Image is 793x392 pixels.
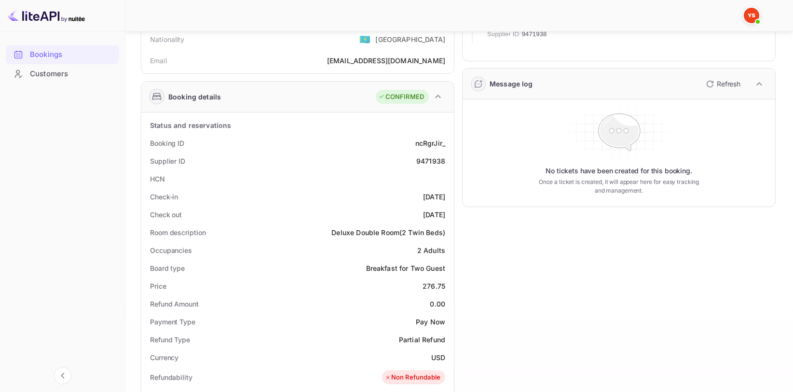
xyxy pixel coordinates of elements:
div: Payment Type [150,317,195,327]
div: Refund Type [150,335,190,345]
span: Supplier ID: [487,29,521,39]
div: Booking ID [150,138,184,148]
div: Breakfast for Two Guest [366,263,445,273]
a: Customers [6,65,119,83]
div: USD [431,352,445,363]
div: Refund Amount [150,299,199,309]
div: Currency [150,352,178,363]
div: [EMAIL_ADDRESS][DOMAIN_NAME] [327,56,445,66]
div: HCN [150,174,165,184]
div: 0.00 [430,299,445,309]
div: Nationality [150,34,185,44]
div: [DATE] [423,210,445,220]
div: Check out [150,210,182,220]
span: United States [359,30,370,48]
p: Refresh [717,79,740,89]
div: [DATE] [423,192,445,202]
div: Refundability [150,372,192,382]
div: Bookings [6,45,119,64]
a: Bookings [6,45,119,63]
img: Yandex Support [744,8,759,23]
div: Deluxe Double Room(2 Twin Beds) [331,227,445,238]
div: Message log [490,79,533,89]
div: ncRgrJir_ [415,138,445,148]
p: Once a ticket is created, it will appear here for easy tracking and management. [535,178,703,195]
div: Check-in [150,192,178,202]
div: Occupancies [150,245,192,255]
div: Partial Refund [399,335,445,345]
span: 9471938 [522,29,547,39]
div: Supplier ID [150,156,185,166]
div: Room description [150,227,205,238]
div: [GEOGRAPHIC_DATA] [375,34,445,44]
p: No tickets have been created for this booking. [546,166,692,176]
div: 9471938 [416,156,445,166]
div: Status and reservations [150,120,231,130]
div: Booking details [168,92,221,102]
div: Customers [30,69,114,80]
div: Customers [6,65,119,84]
button: Refresh [700,76,744,92]
div: Pay Now [416,317,445,327]
div: Email [150,56,167,66]
div: 276.75 [423,281,445,291]
img: LiteAPI logo [8,8,85,23]
div: 2 Adults [417,245,445,255]
div: Non Refundable [384,373,440,382]
div: Board type [150,263,185,273]
div: CONFIRMED [378,92,424,102]
div: Bookings [30,49,114,60]
div: Price [150,281,166,291]
button: Collapse navigation [54,367,71,384]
